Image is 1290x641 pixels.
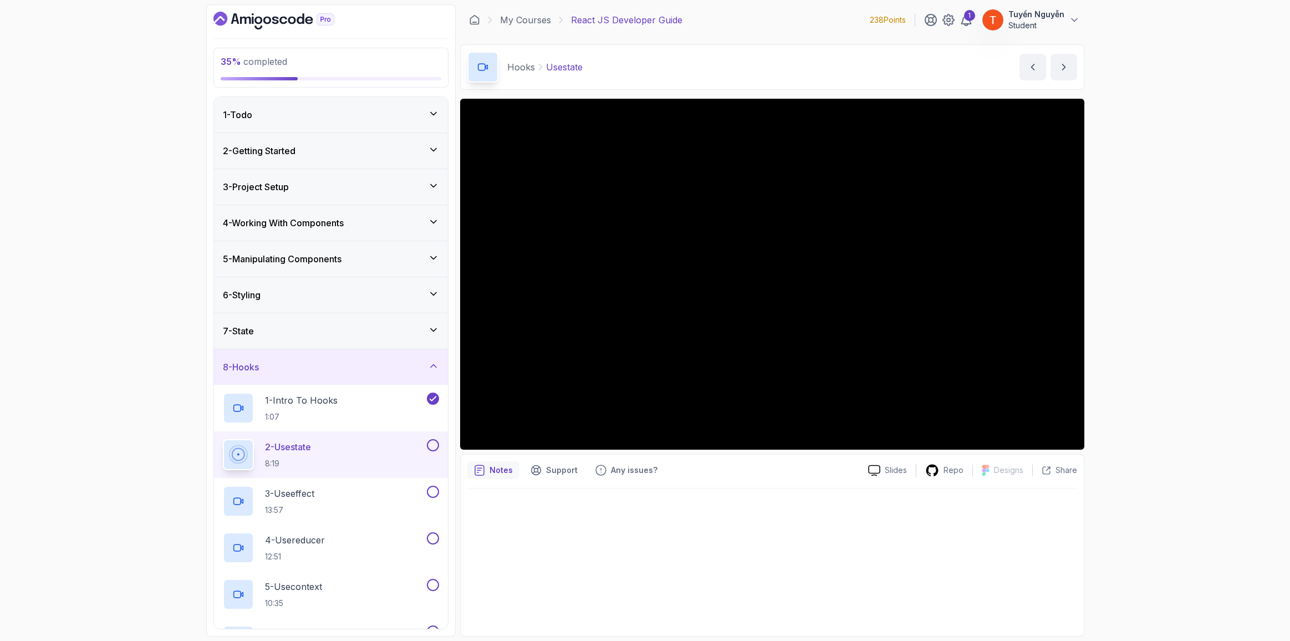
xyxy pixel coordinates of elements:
button: 4-Usereducer12:51 [223,532,439,563]
p: 8:19 [265,458,311,469]
p: Designs [994,465,1023,476]
button: 3-Project Setup [214,169,448,205]
h3: 1 - Todo [223,108,252,121]
a: My Courses [500,13,551,27]
button: next content [1051,54,1077,80]
p: 13:57 [265,505,314,516]
a: 1 [960,13,973,27]
button: 5-Manipulating Components [214,241,448,277]
a: Slides [859,465,916,476]
a: Dashboard [213,12,360,29]
button: previous content [1019,54,1046,80]
button: Share [1032,465,1077,476]
p: Any issues? [611,465,657,476]
div: 1 [964,10,975,21]
p: Share [1056,465,1077,476]
p: Hooks [507,60,535,74]
button: 2-Usestate8:19 [223,439,439,470]
button: 3-Useeffect13:57 [223,486,439,517]
p: Usestate [546,60,583,74]
p: Student [1008,20,1064,31]
button: 4-Working With Components [214,205,448,241]
button: notes button [467,461,519,479]
a: Dashboard [469,14,480,26]
h3: 5 - Manipulating Components [223,252,341,266]
button: 7-State [214,313,448,349]
p: 4 - Usereducer [265,533,325,547]
h3: 4 - Working With Components [223,216,344,230]
p: 238 Points [870,14,906,26]
button: 1-Intro To Hooks1:07 [223,393,439,424]
h3: 6 - Styling [223,288,261,302]
span: completed [221,56,287,67]
p: 5 - Usecontext [265,580,322,593]
p: React JS Developer Guide [571,13,682,27]
p: Repo [944,465,963,476]
h3: 8 - Hooks [223,360,259,374]
span: 35 % [221,56,241,67]
p: 6 - Reducercontext [265,627,341,640]
iframe: 2 - useState [460,99,1084,450]
p: 1:07 [265,411,338,423]
p: 1 - Intro To Hooks [265,394,338,407]
p: Tuyển Nguyễn [1008,9,1064,20]
p: Slides [885,465,907,476]
p: Support [546,465,578,476]
p: Notes [490,465,513,476]
h3: 3 - Project Setup [223,180,289,194]
button: 8-Hooks [214,349,448,385]
button: user profile imageTuyển NguyễnStudent [982,9,1080,31]
button: Feedback button [589,461,664,479]
h3: 2 - Getting Started [223,144,295,157]
p: 12:51 [265,551,325,562]
p: 2 - Usestate [265,440,311,454]
p: 3 - Useeffect [265,487,314,500]
a: Repo [916,464,972,477]
img: user profile image [982,9,1003,30]
button: Support button [524,461,584,479]
button: 1-Todo [214,97,448,133]
h3: 7 - State [223,324,254,338]
button: 5-Usecontext10:35 [223,579,439,610]
button: 2-Getting Started [214,133,448,169]
p: 10:35 [265,598,322,609]
button: 6-Styling [214,277,448,313]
